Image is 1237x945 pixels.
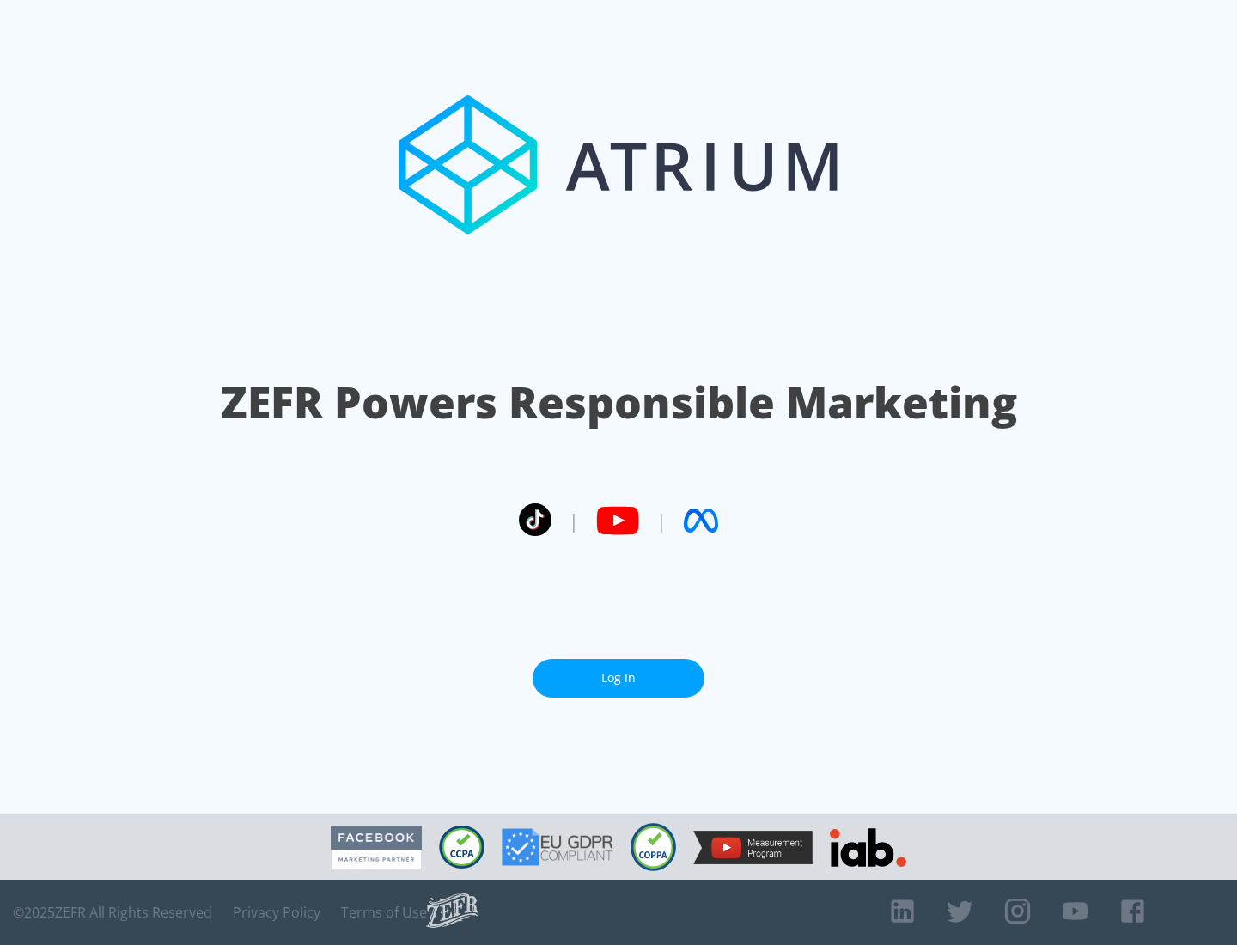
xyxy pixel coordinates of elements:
img: YouTube Measurement Program [693,831,813,864]
img: GDPR Compliant [502,828,613,866]
a: Terms of Use [341,904,427,921]
img: CCPA Compliant [439,826,484,869]
h1: ZEFR Powers Responsible Marketing [221,373,1017,432]
a: Privacy Policy [233,904,320,921]
span: | [656,508,667,533]
span: © 2025 ZEFR All Rights Reserved [13,904,212,921]
img: IAB [830,828,906,867]
span: | [569,508,579,533]
img: COPPA Compliant [631,823,676,871]
img: Facebook Marketing Partner [331,826,422,869]
a: Log In [533,659,704,698]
